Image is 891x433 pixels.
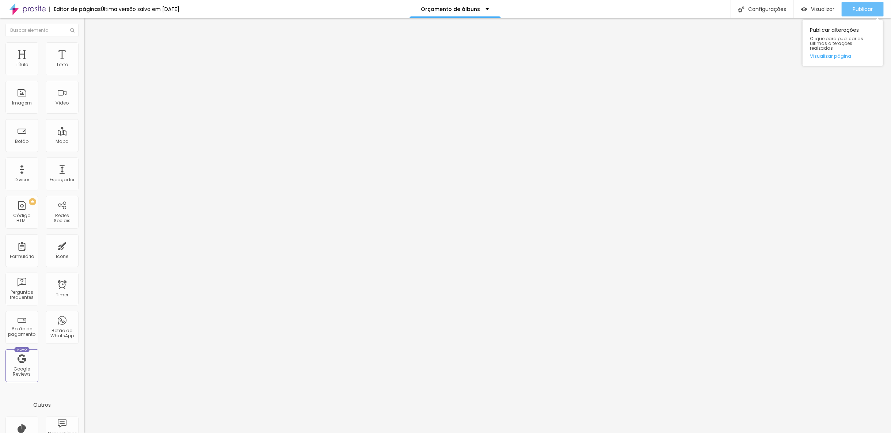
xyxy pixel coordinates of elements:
button: Publicar [842,2,884,16]
button: Visualizar [794,2,842,16]
span: Publicar [853,6,873,12]
div: Editor de páginas [49,7,101,12]
img: view-1.svg [801,6,807,12]
div: Espaçador [50,177,75,182]
img: Icone [738,6,745,12]
div: Redes Sociais [47,213,76,224]
div: Novo [14,347,30,352]
div: Imagem [12,100,32,106]
div: Publicar alterações [803,20,883,66]
div: Botão [15,139,29,144]
div: Formulário [10,254,34,259]
div: Google Reviews [7,366,36,377]
div: Última versão salva em [DATE] [101,7,179,12]
a: Visualizar página [810,54,876,58]
span: Clique para publicar as ultimas alterações reaizadas [810,36,876,51]
div: Texto [56,62,68,67]
div: Título [16,62,28,67]
div: Botão de pagamento [7,326,36,337]
div: Ícone [56,254,69,259]
div: Timer [56,292,68,297]
p: Orçamento de álbuns [421,7,480,12]
div: Código HTML [7,213,36,224]
div: Perguntas frequentes [7,290,36,300]
input: Buscar elemento [5,24,79,37]
img: Icone [70,28,75,33]
span: Visualizar [811,6,834,12]
div: Mapa [56,139,69,144]
div: Divisor [15,177,29,182]
div: Vídeo [56,100,69,106]
iframe: Editor [84,18,891,433]
div: Botão do WhatsApp [47,328,76,339]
